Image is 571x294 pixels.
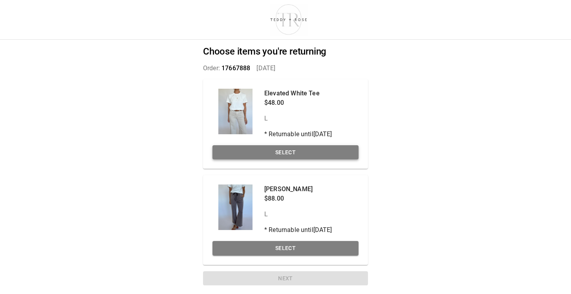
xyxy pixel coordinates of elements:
[212,145,359,160] button: Select
[264,225,332,235] p: * Returnable until [DATE]
[203,64,368,73] p: Order: [DATE]
[264,194,332,203] p: $88.00
[264,114,332,123] p: L
[264,98,332,108] p: $48.00
[212,241,359,256] button: Select
[264,184,332,194] p: [PERSON_NAME]
[264,89,332,98] p: Elevated White Tee
[267,2,311,36] img: shop-teddyrose.myshopify.com-d93983e8-e25b-478f-b32e-9430bef33fdd
[203,46,368,57] h2: Choose items you're returning
[264,210,332,219] p: L
[221,64,250,72] span: 17667888
[264,130,332,139] p: * Returnable until [DATE]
